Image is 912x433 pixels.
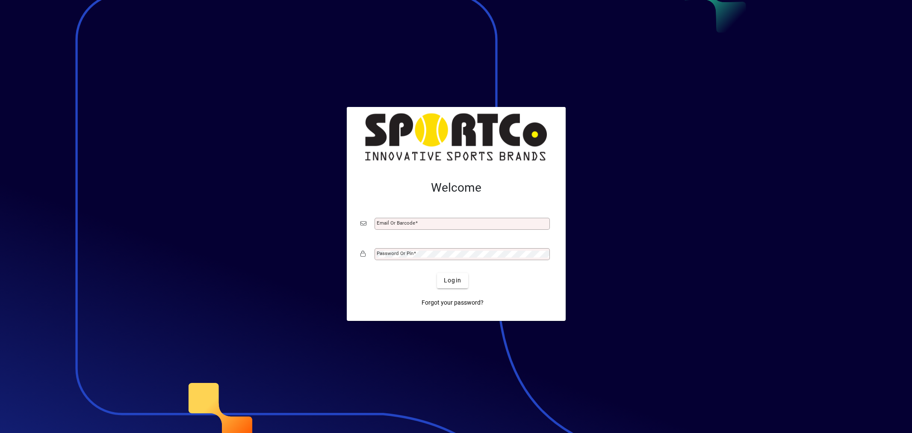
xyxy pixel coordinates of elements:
[422,298,484,307] span: Forgot your password?
[444,276,461,285] span: Login
[377,220,415,226] mat-label: Email or Barcode
[360,181,552,195] h2: Welcome
[418,295,487,311] a: Forgot your password?
[377,250,413,256] mat-label: Password or Pin
[437,273,468,288] button: Login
